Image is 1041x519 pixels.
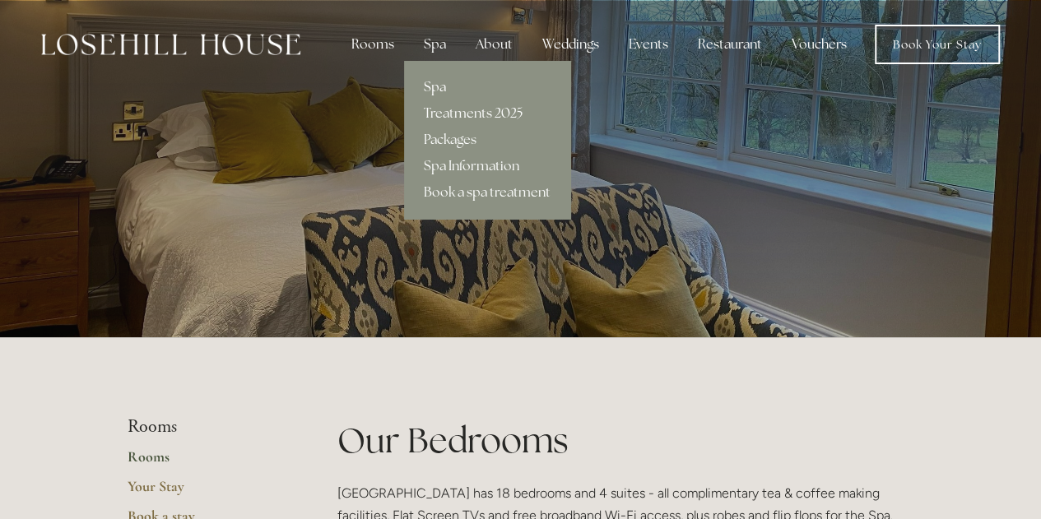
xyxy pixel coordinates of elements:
a: Book Your Stay [875,25,1000,64]
div: Weddings [529,28,612,61]
img: Losehill House [41,34,300,55]
a: Vouchers [778,28,860,61]
h1: Our Bedrooms [337,416,914,465]
a: Spa Information [404,153,570,179]
a: Treatments 2025 [404,100,570,127]
div: About [462,28,526,61]
div: Events [616,28,681,61]
div: Rooms [338,28,407,61]
div: Restaurant [685,28,775,61]
a: Rooms [128,447,285,477]
div: Spa [411,28,459,61]
a: Your Stay [128,477,285,507]
a: Book a spa treatment [404,179,570,206]
li: Rooms [128,416,285,438]
a: Packages [404,127,570,153]
a: Spa [404,74,570,100]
